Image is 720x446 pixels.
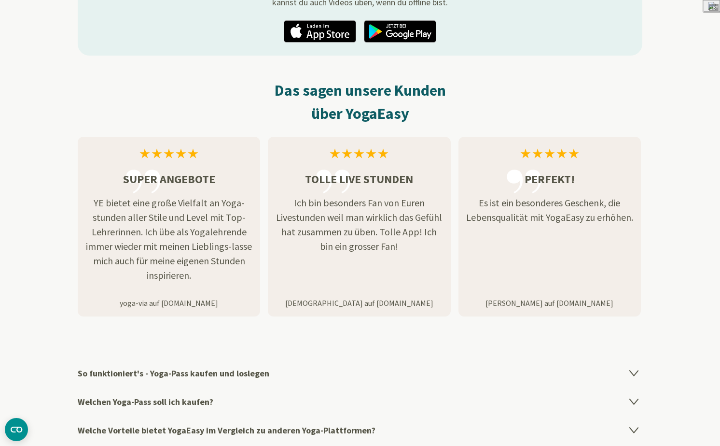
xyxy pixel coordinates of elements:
p: [DEMOGRAPHIC_DATA] auf [DOMAIN_NAME] [268,297,450,309]
p: [PERSON_NAME] auf [DOMAIN_NAME] [458,297,641,309]
p: Es ist ein besonderes Geschenk, die Lebensqualität mit YogaEasy zu erhöhen. [458,196,641,225]
h4: Welche Vorteile bietet YogaEasy im Vergleich zu anderen Yoga-Plattformen? [78,416,642,445]
p: Ich bin besonders Fan von Euren Livestunden weil man wirklich das Gefühl hat zusammen zu üben. To... [268,196,450,254]
img: app_googleplay_de.png [364,20,436,43]
img: app_appstore_de.png [284,20,356,43]
img: 7.png [706,0,718,11]
p: yoga-via auf [DOMAIN_NAME] [78,297,260,309]
button: CMP-Widget öffnen [5,418,28,441]
h4: So funktioniert's - Yoga-Pass kaufen und loslegen [78,359,642,388]
h3: Perfekt! [458,171,641,188]
div: 18° [709,4,719,11]
h4: Welchen Yoga-Pass soll ich kaufen? [78,388,642,416]
h3: Tolle Live Stunden [268,171,450,188]
p: YE bietet eine große Vielfalt an Yoga-stunden aller Stile und Level mit Top-Lehrerinnen. Ich übe ... [78,196,260,283]
h3: Super Angebote [78,171,260,188]
h2: Das sagen unsere Kunden über YogaEasy [78,79,642,125]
